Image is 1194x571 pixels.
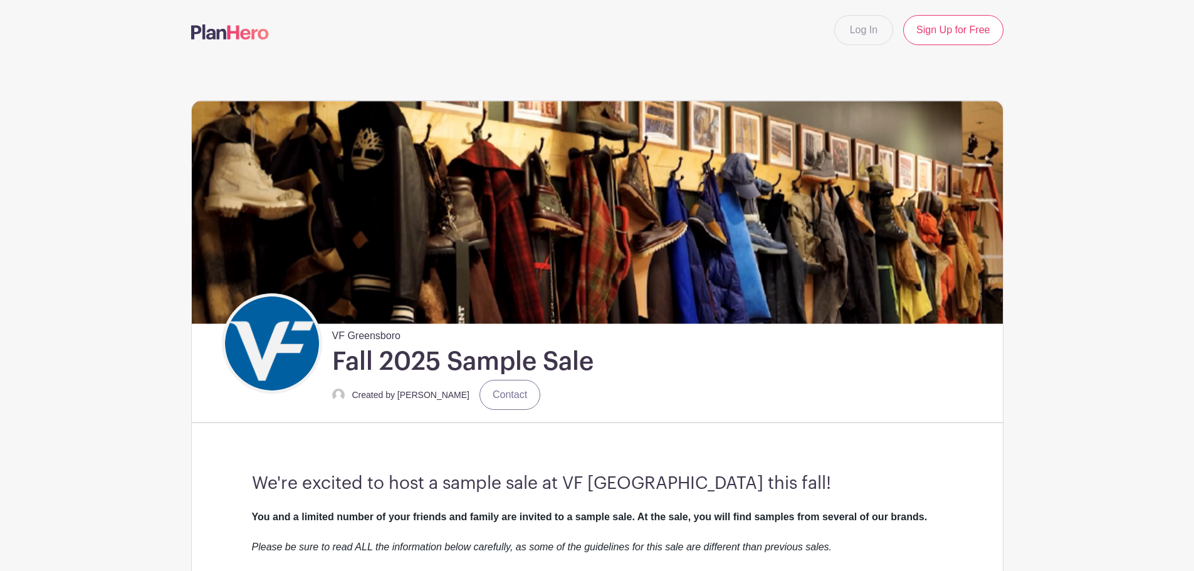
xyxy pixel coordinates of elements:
img: logo-507f7623f17ff9eddc593b1ce0a138ce2505c220e1c5a4e2b4648c50719b7d32.svg [191,24,269,39]
a: Sign Up for Free [903,15,1003,45]
strong: You and a limited number of your friends and family are invited to a sample sale. At the sale, yo... [252,511,928,522]
img: default-ce2991bfa6775e67f084385cd625a349d9dcbb7a52a09fb2fda1e96e2d18dcdb.png [332,389,345,401]
a: Contact [479,380,540,410]
img: Sample%20Sale.png [192,101,1003,323]
h1: Fall 2025 Sample Sale [332,346,594,377]
em: Please be sure to read ALL the information below carefully, as some of the guidelines for this sa... [252,542,832,552]
span: VF Greensboro [332,323,401,343]
img: VF_Icon_FullColor_CMYK-small.png [225,296,319,390]
a: Log In [834,15,893,45]
h3: We're excited to host a sample sale at VF [GEOGRAPHIC_DATA] this fall! [252,473,943,495]
small: Created by [PERSON_NAME] [352,390,470,400]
